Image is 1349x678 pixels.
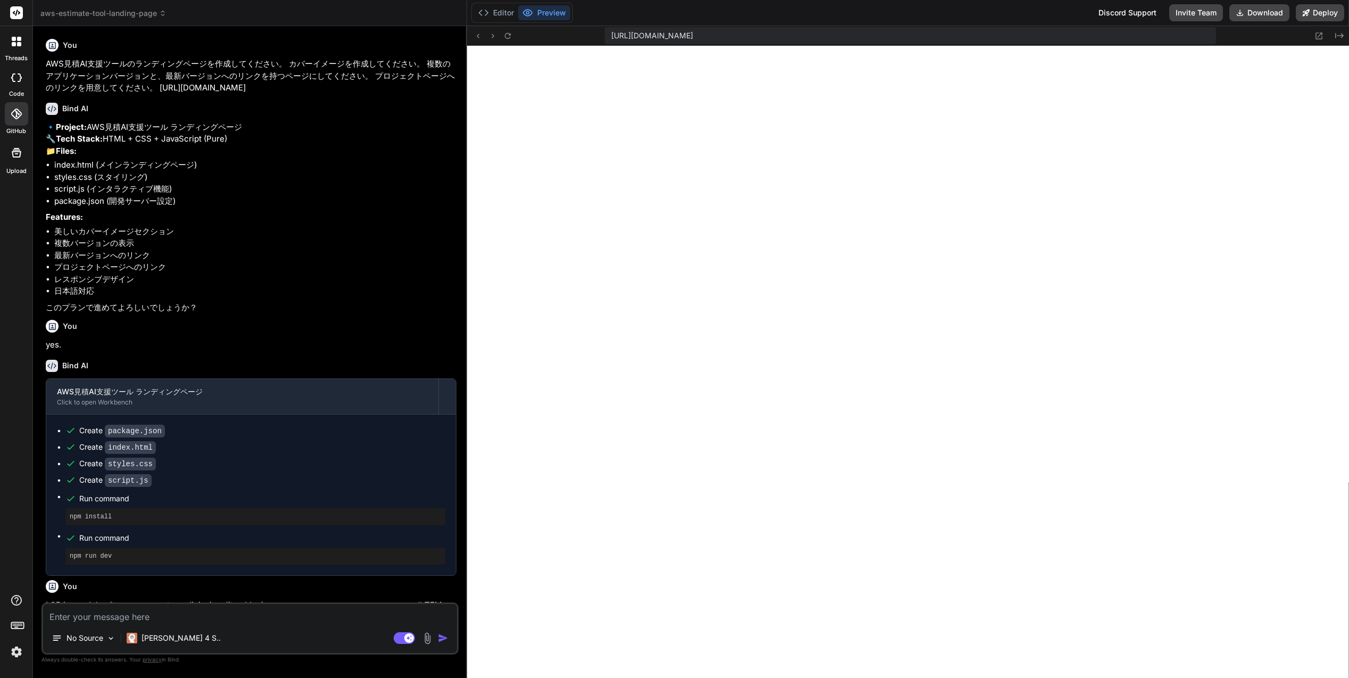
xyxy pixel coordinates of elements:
[54,171,456,184] li: styles.css (スタイリング)
[56,122,87,132] strong: Project:
[141,633,221,643] p: [PERSON_NAME] 4 S..
[105,474,152,487] code: script.js
[54,261,456,274] li: プロジェクトページへのリンク
[611,30,693,41] span: [URL][DOMAIN_NAME]
[54,183,456,195] li: script.js (インタラクティブ機能)
[54,237,456,250] li: 複数バージョンの表示
[79,533,445,543] span: Run command
[63,40,77,51] h6: You
[66,633,103,643] p: No Source
[6,127,26,136] label: GitHub
[421,632,434,644] img: attachment
[1229,4,1289,21] button: Download
[79,425,165,436] div: Create
[46,302,456,314] p: このプランで進めてよろしいでしょうか？
[79,493,445,504] span: Run command
[127,633,137,643] img: Claude 4 Sonnet
[9,89,24,98] label: code
[41,655,459,665] p: Always double-check its answers. Your in Bind
[46,212,83,222] strong: Features:
[79,458,156,469] div: Create
[46,121,456,158] p: 🔹 AWS見積AI支援ツール ランディングページ 🔧 HTML + CSS + JavaScript (Pure) 📁
[1169,4,1223,21] button: Invite Team
[79,475,152,486] div: Create
[105,425,165,437] code: package.json
[143,656,162,663] span: privacy
[63,581,77,592] h6: You
[5,54,28,63] label: threads
[6,167,27,176] label: Upload
[62,360,88,371] h6: Bind AI
[1092,4,1163,21] div: Discord Support
[79,442,156,453] div: Create
[46,58,456,94] p: AWS見積AI支援ツールのランディングページを作成してください。 カバーイメージを作成してください。 複数のアプリケーションバージョンと、最新バージョンへのリンクを持つページにしてください。 プ...
[518,5,570,20] button: Preview
[54,159,456,171] li: index.html (メインランディングページ)
[105,441,156,454] code: index.html
[105,458,156,470] code: styles.css
[57,386,428,397] div: AWS見積AI支援ツール ランディングページ
[474,5,518,20] button: Editor
[56,134,103,144] strong: Tech Stack:
[54,250,456,262] li: 最新バージョンへのリンク
[70,512,441,521] pre: npm install
[57,398,428,407] div: Click to open Workbench
[54,274,456,286] li: レスポンシブデザイン
[54,226,456,238] li: 美しいカバーイメージセクション
[467,46,1349,678] iframe: Preview
[56,146,77,156] strong: Files:
[54,195,456,208] li: package.json (開発サーバー設定)
[7,643,26,661] img: settings
[62,103,88,114] h6: Bind AI
[63,321,77,332] h6: You
[54,285,456,297] li: 日本語対応
[46,339,456,351] p: yes.
[70,552,441,560] pre: npm run dev
[46,379,438,414] button: AWS見積AI支援ツール ランディングページClick to open Workbench
[438,633,448,643] img: icon
[106,634,115,643] img: Pick Models
[40,8,166,19] span: aws-estimate-tool-landing-page
[1296,4,1344,21] button: Deploy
